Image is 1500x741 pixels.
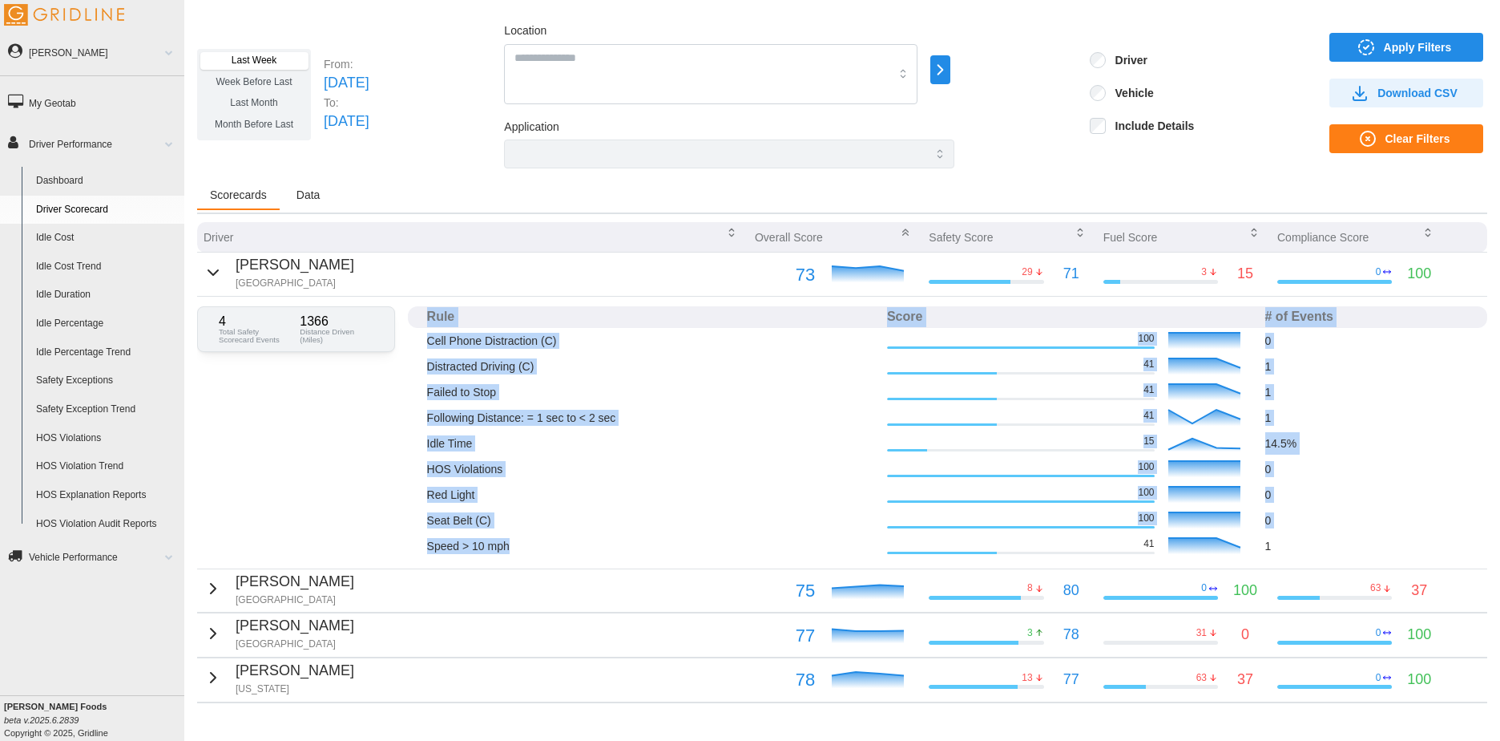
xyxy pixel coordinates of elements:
p: Overall Score [755,229,823,245]
p: 0 [1265,512,1468,528]
span: Data [296,189,321,200]
p: Distance Driven (Miles) [300,328,373,343]
label: Driver [1106,52,1147,68]
label: Application [504,119,559,136]
a: Dashboard [29,167,184,196]
a: HOS Violation Audit Reports [29,510,184,539]
img: Gridline [4,4,124,26]
th: Score [881,306,1259,328]
p: 100 [1407,669,1431,691]
label: Vehicle [1106,85,1154,101]
p: Failed to Stop [427,384,874,400]
p: Cell Phone Distraction (C) [427,333,874,349]
label: Include Details [1106,118,1195,134]
span: Clear Filters [1385,125,1450,152]
a: Idle Cost Trend [29,253,184,281]
p: [DATE] [324,72,369,95]
a: HOS Violation Trend [29,452,184,481]
p: [PERSON_NAME] [236,571,354,593]
p: 77 [1063,669,1079,691]
p: 100 [1233,580,1257,602]
p: From: [324,56,369,72]
p: [GEOGRAPHIC_DATA] [236,638,354,651]
p: 0 [1201,581,1207,595]
p: 78 [1063,624,1079,646]
span: Apply Filters [1384,34,1452,61]
p: 100 [1407,263,1431,285]
p: Red Light [427,487,874,503]
p: 29 [1022,265,1032,279]
span: Last Month [230,97,277,108]
p: 77 [755,622,815,650]
button: [PERSON_NAME][GEOGRAPHIC_DATA] [204,615,354,651]
a: Safety Exceptions [29,366,184,395]
p: Compliance Score [1277,229,1369,245]
p: 100 [1138,332,1154,346]
p: 41 [1143,358,1154,371]
p: 41 [1143,409,1154,423]
p: Seat Belt (C) [427,512,874,528]
p: 41 [1143,537,1154,551]
span: Last Week [232,55,276,66]
p: 1 [1265,538,1468,554]
p: 0 [1241,624,1249,646]
p: 0 [1265,487,1468,503]
p: 78 [755,666,815,694]
p: Safety Score [929,229,993,245]
p: 0 [1376,626,1381,640]
p: [PERSON_NAME] [236,254,354,277]
p: [US_STATE] [236,682,354,696]
p: 1 [1265,410,1468,426]
p: 3 [1027,626,1033,640]
th: # of Events [1259,306,1474,328]
span: 14.5 % [1265,437,1297,450]
p: 80 [1063,580,1079,602]
p: 31 [1196,626,1207,640]
p: To: [324,95,369,111]
p: 13 [1022,671,1032,685]
a: Idle Cost [29,224,184,253]
span: Scorecards [210,189,267,200]
p: 73 [755,261,815,289]
div: Copyright © 2025, Gridline [4,700,184,739]
p: 1366 [300,315,373,328]
p: 100 [1138,486,1154,500]
p: 63 [1196,671,1207,685]
p: [GEOGRAPHIC_DATA] [236,277,354,290]
p: [PERSON_NAME] [236,660,354,682]
b: [PERSON_NAME] Foods [4,702,107,711]
p: 0 [1265,333,1468,349]
p: [PERSON_NAME] [236,705,354,727]
a: HOS Violations [29,424,184,453]
p: [DATE] [324,111,369,133]
p: Total Safety Scorecard Events [219,328,292,343]
p: 75 [755,577,815,605]
button: [PERSON_NAME][US_STATE] [204,660,354,696]
p: 71 [1063,263,1079,285]
p: 4 [219,315,292,328]
p: Idle Time [427,435,874,451]
p: Following Distance: = 1 sec to < 2 sec [427,410,874,426]
a: Idle Percentage Trend [29,338,184,367]
a: Idle Duration [29,281,184,310]
button: Clear Filters [1329,124,1483,153]
span: Download CSV [1377,79,1458,107]
button: Apply Filters [1329,33,1483,62]
span: Week Before Last [216,76,292,87]
p: [PERSON_NAME] [236,615,354,638]
button: Download CSV [1329,79,1483,107]
button: [PERSON_NAME][GEOGRAPHIC_DATA] [204,571,354,607]
i: beta v.2025.6.2839 [4,715,79,725]
p: 100 [1407,624,1431,646]
p: 37 [1411,580,1427,602]
p: [GEOGRAPHIC_DATA] [236,593,354,607]
p: 63 [1370,581,1381,595]
th: Rule [421,306,881,328]
p: Driver [204,229,233,245]
p: Speed > 10 mph [427,538,874,554]
p: 0 [1376,671,1381,685]
p: HOS Violations [427,461,874,477]
p: 0 [1376,265,1381,279]
button: [PERSON_NAME][GEOGRAPHIC_DATA] [204,254,354,290]
a: Driver Scorecard [29,196,184,225]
